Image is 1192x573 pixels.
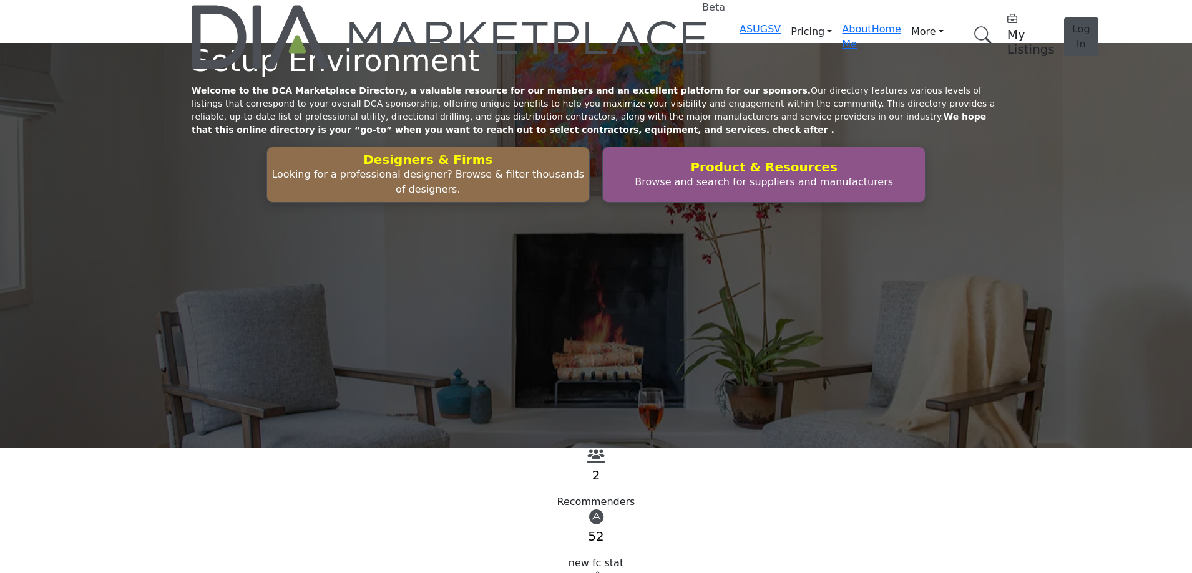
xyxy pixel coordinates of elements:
a: 2 [592,468,600,483]
p: Our directory features various levels of listings that correspond to your overall DCA sponsorship... [192,84,1000,137]
div: My Listings [1007,12,1055,57]
a: About Me [842,23,871,50]
p: Looking for a professional designer? Browse & filter thousands of designers. [271,167,585,197]
button: Designers & Firms Looking for a professional designer? Browse & filter thousands of designers. [266,147,590,203]
h5: My Listings [1007,27,1055,57]
a: ASUGSV [740,23,781,35]
span: Log In [1072,23,1090,50]
h2: Designers & Firms [271,152,585,167]
a: Pricing [781,22,842,42]
a: View Recommenders [587,452,605,464]
h6: Beta [702,1,725,13]
strong: We hope that this online directory is your “go-to” when you want to reach out to select contracto... [192,112,986,135]
a: 52 [588,529,603,544]
a: Home [872,23,901,35]
a: More [901,22,954,42]
button: Log In [1064,17,1098,56]
a: Beta [192,5,710,69]
img: Site Logo [192,5,710,69]
div: Recommenders [192,494,1000,509]
button: Product & Resources Browse and search for suppliers and manufacturers [602,147,926,203]
strong: Welcome to the DCA Marketplace Directory, a valuable resource for our members and an excellent pl... [192,85,811,95]
a: Search [961,19,1000,52]
p: Browse and search for suppliers and manufacturers [607,175,921,190]
div: new fc stat [192,556,1000,571]
h2: Product & Resources [607,160,921,175]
